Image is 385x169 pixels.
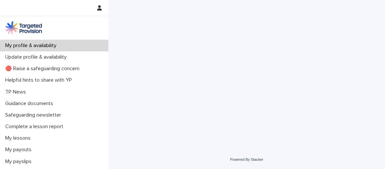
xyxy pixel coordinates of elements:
p: My payouts [3,147,37,153]
a: Powered By Stacker [230,157,263,161]
p: Helpful hints to share with YP [3,77,77,83]
p: Safeguarding newsletter [3,112,66,118]
p: Guidance documents [3,100,58,107]
p: 🔴 Raise a safeguarding concern [3,66,85,72]
p: Complete a lesson report [3,124,69,130]
p: Update profile & availability [3,54,72,60]
p: TP News [3,89,31,95]
p: My profile & availability [3,42,62,49]
img: M5nRWzHhSzIhMunXDL62 [5,21,42,34]
p: My lessons [3,135,36,141]
p: My payslips [3,158,37,165]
